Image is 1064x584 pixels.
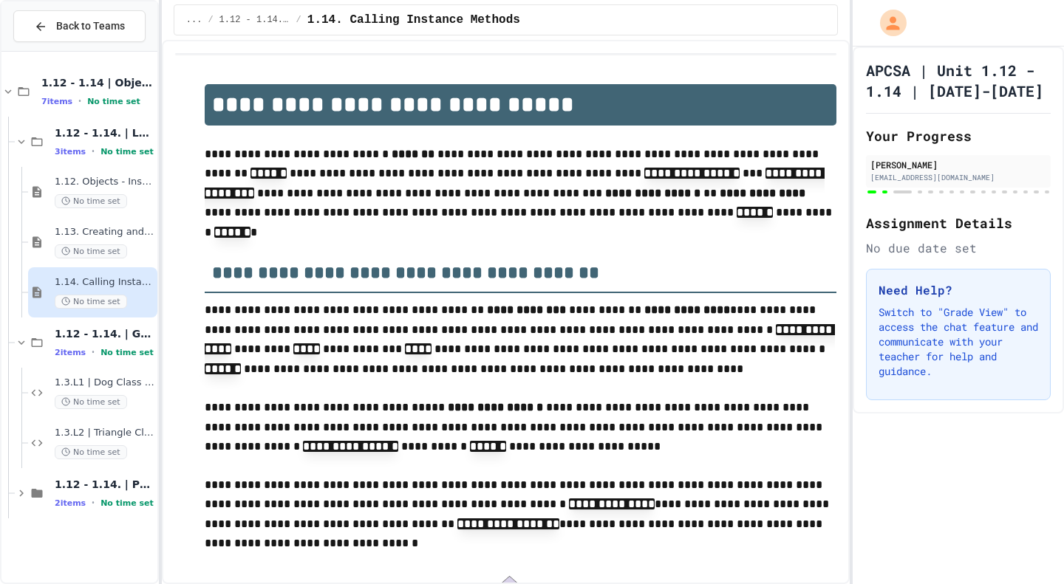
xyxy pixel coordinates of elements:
[56,18,125,34] span: Back to Teams
[866,60,1051,101] h1: APCSA | Unit 1.12 - 1.14 | [DATE]-[DATE]
[870,172,1046,183] div: [EMAIL_ADDRESS][DOMAIN_NAME]
[879,281,1038,299] h3: Need Help?
[866,126,1051,146] h2: Your Progress
[186,14,202,26] span: ...
[55,395,127,409] span: No time set
[78,95,81,107] span: •
[866,213,1051,233] h2: Assignment Details
[92,145,95,157] span: •
[864,6,910,40] div: My Account
[55,244,127,258] span: No time set
[13,10,146,42] button: Back to Teams
[55,147,86,157] span: 3 items
[55,194,127,208] span: No time set
[307,11,520,29] span: 1.14. Calling Instance Methods
[55,445,127,459] span: No time set
[55,226,154,238] span: 1.13. Creating and Initializing Objects: Constructors
[41,97,72,106] span: 7 items
[100,498,154,508] span: No time set
[92,497,95,509] span: •
[55,327,154,340] span: 1.12 - 1.14. | Graded Labs
[55,427,154,439] span: 1.3.L2 | Triangle Class Lab
[55,498,86,508] span: 2 items
[879,305,1038,379] p: Switch to "Grade View" to access the chat feature and communicate with your teacher for help and ...
[208,14,213,26] span: /
[100,348,154,357] span: No time set
[55,478,154,491] span: 1.12 - 1.14. | Practice Labs
[866,239,1051,257] div: No due date set
[296,14,301,26] span: /
[870,158,1046,171] div: [PERSON_NAME]
[55,126,154,140] span: 1.12 - 1.14. | Lessons and Notes
[55,276,154,289] span: 1.14. Calling Instance Methods
[219,14,290,26] span: 1.12 - 1.14. | Lessons and Notes
[100,147,154,157] span: No time set
[55,377,154,389] span: 1.3.L1 | Dog Class Lab
[92,346,95,358] span: •
[41,76,154,89] span: 1.12 - 1.14 | Objects and Instances of Classes
[55,348,86,357] span: 2 items
[87,97,140,106] span: No time set
[55,176,154,188] span: 1.12. Objects - Instances of Classes
[55,295,127,309] span: No time set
